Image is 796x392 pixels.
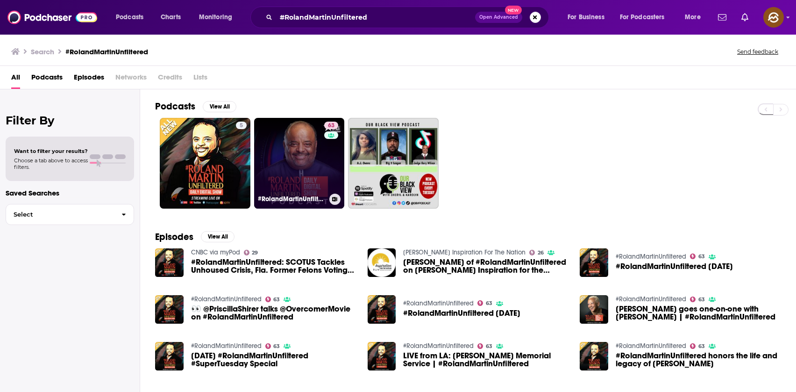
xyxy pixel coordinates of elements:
[529,250,544,255] a: 26
[191,305,356,321] a: 👀 @PriscillaShirer talks @OvercomerMovie on #RolandMartinUnfiltered
[116,11,143,24] span: Podcasts
[479,15,518,20] span: Open Advanced
[273,298,280,302] span: 63
[403,309,520,317] a: #RolandMartinUnfiltered 9.06.18
[155,295,184,324] a: 👀 @PriscillaShirer talks @OvercomerMovie on #RolandMartinUnfiltered
[14,157,88,170] span: Choose a tab above to access filters.
[403,299,474,307] a: #RolandMartinUnfiltered
[616,305,781,321] a: Roland goes one-on-one with Nikki Giovanni | #RolandMartinUnfiltered
[7,8,97,26] img: Podchaser - Follow, Share and Rate Podcasts
[191,342,262,350] a: #RolandMartinUnfiltered
[276,10,475,25] input: Search podcasts, credits, & more...
[616,352,781,368] span: #RolandMartinUnfiltered honors the life and legacy of [PERSON_NAME]
[580,342,608,370] img: #RolandMartinUnfiltered honors the life and legacy of Chadwick Boseman
[477,343,492,349] a: 63
[368,342,396,370] img: LIVE from LA: Paul Mooney Memorial Service | #RolandMartinUnfiltered
[616,295,686,303] a: #RolandMartinUnfiltered
[6,204,134,225] button: Select
[505,6,522,15] span: New
[193,70,207,89] span: Lists
[403,258,569,274] span: [PERSON_NAME] of #RolandMartinUnfiltered on [PERSON_NAME] Inspiration for the Nation
[616,262,733,270] span: #RolandMartinUnfiltered [DATE]
[192,10,244,25] button: open menu
[580,295,608,324] img: Roland goes one-on-one with Nikki Giovanni | #RolandMartinUnfiltered
[698,298,705,302] span: 63
[616,253,686,261] a: #RolandMartinUnfiltered
[191,352,356,368] span: [DATE] #RolandMartinUnfiltered #SuperTuesday Special
[763,7,784,28] button: Show profile menu
[258,195,326,203] h3: #RolandMartinUnfiltered
[486,344,492,348] span: 63
[191,295,262,303] a: #RolandMartinUnfiltered
[199,11,232,24] span: Monitoring
[155,10,186,25] a: Charts
[31,47,54,56] h3: Search
[403,309,520,317] span: #RolandMartinUnfiltered [DATE]
[403,342,474,350] a: #RolandMartinUnfiltered
[690,343,705,349] a: 63
[763,7,784,28] img: User Profile
[201,231,235,242] button: View All
[31,70,63,89] a: Podcasts
[254,118,345,209] a: 63#RolandMartinUnfiltered
[698,344,705,348] span: 63
[690,297,705,302] a: 63
[11,70,20,89] a: All
[690,254,705,259] a: 63
[65,47,148,56] h3: #RolandMartinUnfiltered
[6,189,134,197] p: Saved Searches
[538,251,544,255] span: 26
[155,248,184,277] img: #RolandMartinUnfiltered: SCOTUS Tackles Unhoused Crisis, Fla. Former Felons Voting Rights, Mental...
[698,254,705,259] span: 63
[368,248,396,277] img: Roland Martin of #RolandMartinUnfiltered on George Kilpatrick Inspiration for the Nation
[616,342,686,350] a: #RolandMartinUnfiltered
[155,101,195,112] h2: Podcasts
[738,9,752,25] a: Show notifications dropdown
[616,262,733,270] a: #RolandMartinUnfiltered 9.05.18
[252,251,258,255] span: 29
[368,295,396,324] img: #RolandMartinUnfiltered 9.06.18
[244,250,258,255] a: 29
[240,121,243,131] span: 5
[678,10,712,25] button: open menu
[155,342,184,370] img: 3.3.20 #RolandMartinUnfiltered #SuperTuesday Special
[14,148,88,154] span: Want to filter your results?
[561,10,616,25] button: open menu
[477,300,492,306] a: 63
[155,101,236,112] a: PodcastsView All
[734,48,781,56] button: Send feedback
[475,12,522,23] button: Open AdvancedNew
[403,248,526,256] a: George Kilpatrick Inspiration For The Nation
[155,231,193,243] h2: Episodes
[580,248,608,277] img: #RolandMartinUnfiltered 9.05.18
[763,7,784,28] span: Logged in as hey85204
[203,101,236,112] button: View All
[486,301,492,305] span: 63
[191,258,356,274] a: #RolandMartinUnfiltered: SCOTUS Tackles Unhoused Crisis, Fla. Former Felons Voting Rights, Mental...
[155,231,235,243] a: EpisodesView All
[191,248,240,256] a: CNBC via myPod
[620,11,665,24] span: For Podcasters
[74,70,104,89] a: Episodes
[191,352,356,368] a: 3.3.20 #RolandMartinUnfiltered #SuperTuesday Special
[714,9,730,25] a: Show notifications dropdown
[403,352,569,368] span: LIVE from LA: [PERSON_NAME] Memorial Service | #RolandMartinUnfiltered
[614,10,678,25] button: open menu
[273,344,280,348] span: 63
[403,352,569,368] a: LIVE from LA: Paul Mooney Memorial Service | #RolandMartinUnfiltered
[403,258,569,274] a: Roland Martin of #RolandMartinUnfiltered on George Kilpatrick Inspiration for the Nation
[161,11,181,24] span: Charts
[6,114,134,127] h2: Filter By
